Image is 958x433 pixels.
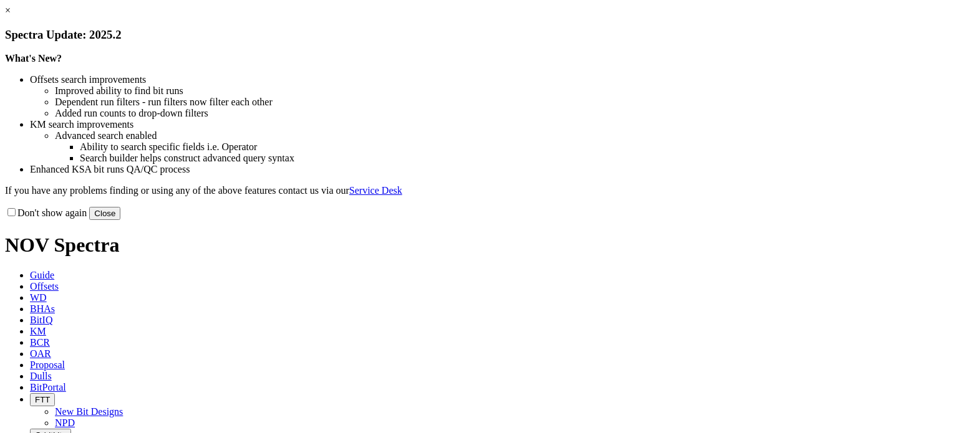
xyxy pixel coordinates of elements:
[55,130,953,141] li: Advanced search enabled
[89,207,120,220] button: Close
[30,164,953,175] li: Enhanced KSA bit runs QA/QC process
[55,85,953,97] li: Improved ability to find bit runs
[30,315,52,325] span: BitIQ
[30,337,50,348] span: BCR
[30,303,55,314] span: BHAs
[5,53,62,64] strong: What's New?
[30,348,51,359] span: OAR
[55,417,75,428] a: NPD
[30,382,66,393] span: BitPortal
[30,270,54,280] span: Guide
[5,207,87,218] label: Don't show again
[30,74,953,85] li: Offsets search improvements
[5,5,11,16] a: ×
[30,292,47,303] span: WD
[55,406,123,417] a: New Bit Designs
[80,141,953,153] li: Ability to search specific fields i.e. Operator
[5,234,953,257] h1: NOV Spectra
[35,395,50,404] span: FTT
[5,185,953,196] p: If you have any problems finding or using any of the above features contact us via our
[30,281,59,292] span: Offsets
[7,208,16,216] input: Don't show again
[55,97,953,108] li: Dependent run filters - run filters now filter each other
[349,185,402,196] a: Service Desk
[30,326,46,336] span: KM
[80,153,953,164] li: Search builder helps construct advanced query syntax
[5,28,953,42] h3: Spectra Update: 2025.2
[55,108,953,119] li: Added run counts to drop-down filters
[30,371,52,381] span: Dulls
[30,359,65,370] span: Proposal
[30,119,953,130] li: KM search improvements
